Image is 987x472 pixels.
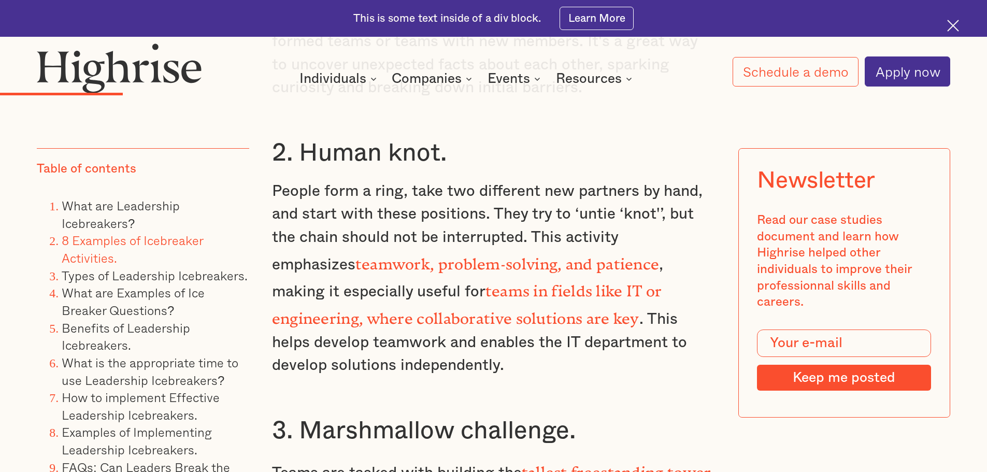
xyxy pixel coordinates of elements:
h3: 2. Human knot. [272,138,716,169]
a: What are Examples of Ice Breaker Questions? [62,283,205,320]
a: Examples of Implementing Leadership Icebreakers. [62,422,212,459]
a: Apply now [865,56,950,87]
div: Read our case studies document and learn how Highrise helped other individuals to improve their p... [757,212,931,311]
div: Events [488,73,543,85]
div: Newsletter [757,167,875,194]
a: Types of Leadership Icebreakers. [62,266,248,285]
a: What is the appropriate time to use Leadership Icebreakers? [62,353,238,390]
div: Individuals [299,73,380,85]
strong: teamwork, problem-solving, and patience [355,255,660,265]
a: Learn More [560,7,634,30]
a: How to implement Effective Leadership Icebreakers. [62,388,220,424]
input: Your e-mail [757,330,931,357]
div: Resources [556,73,622,85]
div: Resources [556,73,635,85]
div: This is some text inside of a div block. [353,11,541,26]
a: Benefits of Leadership Icebreakers. [62,318,190,355]
div: Events [488,73,530,85]
img: Highrise logo [37,43,202,93]
input: Keep me posted [757,365,931,391]
div: Companies [392,73,475,85]
strong: teams in fields like IT or engineering, where collaborative solutions are key [272,282,662,320]
a: What are Leadership Icebreakers? [62,196,180,233]
img: Cross icon [947,20,959,32]
div: Companies [392,73,462,85]
form: Modal Form [757,330,931,391]
a: Schedule a demo [733,57,859,87]
p: People form a ring, take two different new partners by hand, and start with these positions. They... [272,180,716,377]
div: Table of contents [37,161,136,178]
a: 8 Examples of Icebreaker Activities. [62,231,203,267]
div: Individuals [299,73,366,85]
h3: 3. Marshmallow challenge. [272,416,716,447]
